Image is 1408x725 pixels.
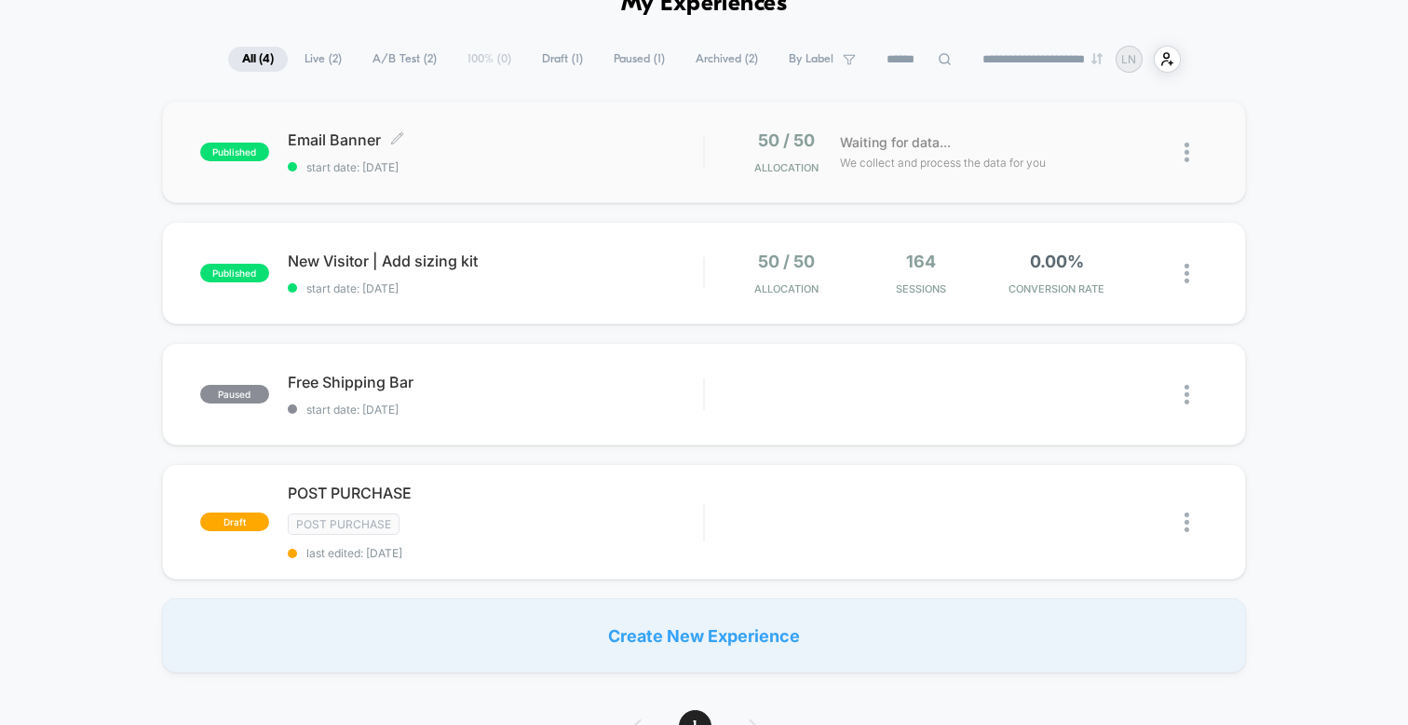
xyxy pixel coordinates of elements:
[200,513,269,531] span: draft
[1121,52,1136,66] p: LN
[1185,143,1189,162] img: close
[288,546,703,560] span: last edited: [DATE]
[1185,513,1189,532] img: close
[288,130,703,149] span: Email Banner
[359,47,451,72] span: A/B Test ( 2 )
[859,282,984,295] span: Sessions
[162,598,1246,673] div: Create New Experience
[288,281,703,295] span: start date: [DATE]
[200,264,269,282] span: published
[498,370,548,390] div: Duration
[1091,53,1103,64] img: end
[288,160,703,174] span: start date: [DATE]
[14,340,708,358] input: Seek
[758,130,815,150] span: 50 / 50
[758,252,815,271] span: 50 / 50
[682,47,772,72] span: Archived ( 2 )
[994,282,1119,295] span: CONVERSION RATE
[789,52,833,66] span: By Label
[600,47,679,72] span: Paused ( 1 )
[840,154,1046,171] span: We collect and process the data for you
[1185,385,1189,404] img: close
[200,385,269,404] span: paused
[584,372,640,390] input: Volume
[288,252,703,270] span: New Visitor | Add sizing kit
[288,373,703,391] span: Free Shipping Bar
[840,132,951,153] span: Waiting for data...
[1185,264,1189,283] img: close
[288,403,703,417] span: start date: [DATE]
[1030,252,1084,271] span: 0.00%
[288,513,399,535] span: Post Purchase
[200,143,269,161] span: published
[291,47,356,72] span: Live ( 2 )
[9,365,39,395] button: Play, NEW DEMO 2025-VEED.mp4
[754,282,819,295] span: Allocation
[288,484,703,502] span: POST PURCHASE
[906,252,936,271] span: 164
[453,370,495,390] div: Current time
[528,47,597,72] span: Draft ( 1 )
[754,161,819,174] span: Allocation
[228,47,288,72] span: All ( 4 )
[337,180,382,225] button: Play, NEW DEMO 2025-VEED.mp4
